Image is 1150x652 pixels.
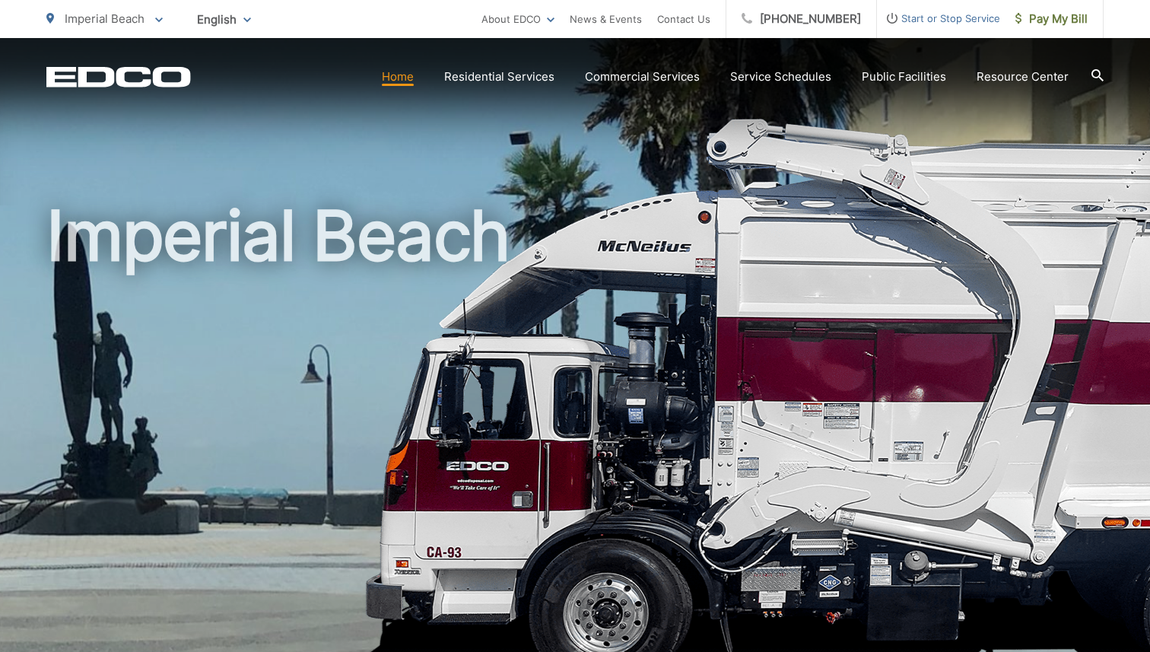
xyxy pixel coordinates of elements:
[585,68,700,86] a: Commercial Services
[570,10,642,28] a: News & Events
[481,10,554,28] a: About EDCO
[730,68,831,86] a: Service Schedules
[444,68,554,86] a: Residential Services
[657,10,710,28] a: Contact Us
[186,6,262,33] span: English
[382,68,414,86] a: Home
[46,66,191,87] a: EDCD logo. Return to the homepage.
[65,11,145,26] span: Imperial Beach
[977,68,1069,86] a: Resource Center
[1015,10,1088,28] span: Pay My Bill
[862,68,946,86] a: Public Facilities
